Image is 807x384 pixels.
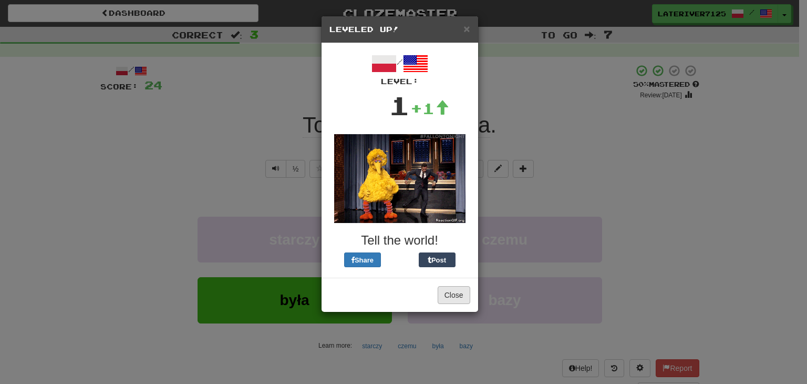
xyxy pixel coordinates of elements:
button: Close [438,286,470,304]
div: 1 [389,87,410,124]
div: / [329,51,470,87]
div: Level: [329,76,470,87]
span: × [463,23,470,35]
iframe: X Post Button [381,252,419,267]
h5: Leveled Up! [329,24,470,35]
img: big-bird-dfe9672fae860091fcf6a06443af7cad9ede96569e196c6f5e6e39cc9ba8cdde.gif [334,134,465,223]
button: Close [463,23,470,34]
div: +1 [410,98,449,119]
h3: Tell the world! [329,234,470,247]
button: Post [419,252,456,267]
button: Share [344,252,381,267]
